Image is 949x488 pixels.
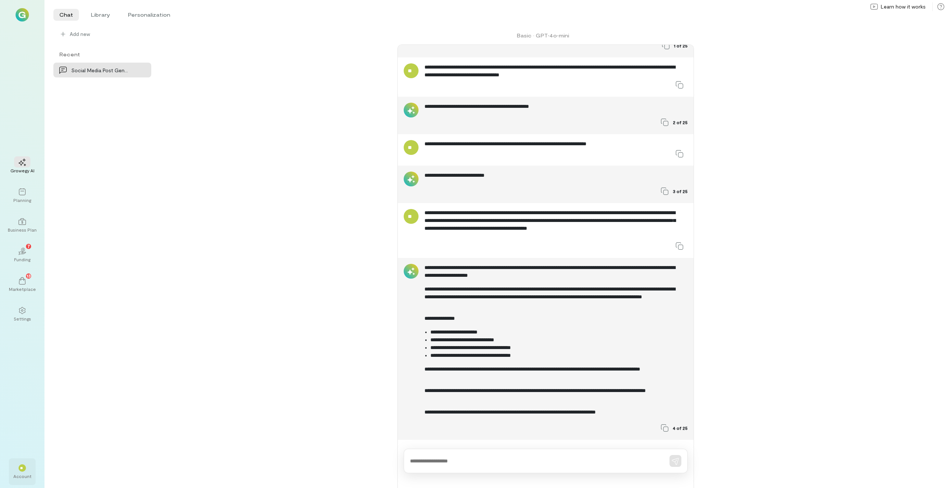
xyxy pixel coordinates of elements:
[9,271,36,298] a: Marketplace
[53,9,79,21] li: Chat
[881,3,926,10] span: Learn how it works
[9,242,36,268] a: Funding
[70,30,145,38] span: Add new
[673,425,688,431] span: 4 of 25
[9,153,36,179] a: Growegy AI
[13,197,31,203] div: Planning
[122,9,176,21] li: Personalization
[71,66,129,74] div: Social Media Post Generation
[673,119,688,125] span: 2 of 25
[85,9,116,21] li: Library
[27,272,31,279] span: 13
[53,50,151,58] div: Recent
[8,227,37,233] div: Business Plan
[9,212,36,239] a: Business Plan
[673,188,688,194] span: 3 of 25
[674,43,688,49] span: 1 of 25
[14,256,30,262] div: Funding
[9,301,36,328] a: Settings
[14,316,31,322] div: Settings
[9,182,36,209] a: Planning
[10,167,34,173] div: Growegy AI
[27,243,30,249] span: 7
[13,473,32,479] div: Account
[9,286,36,292] div: Marketplace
